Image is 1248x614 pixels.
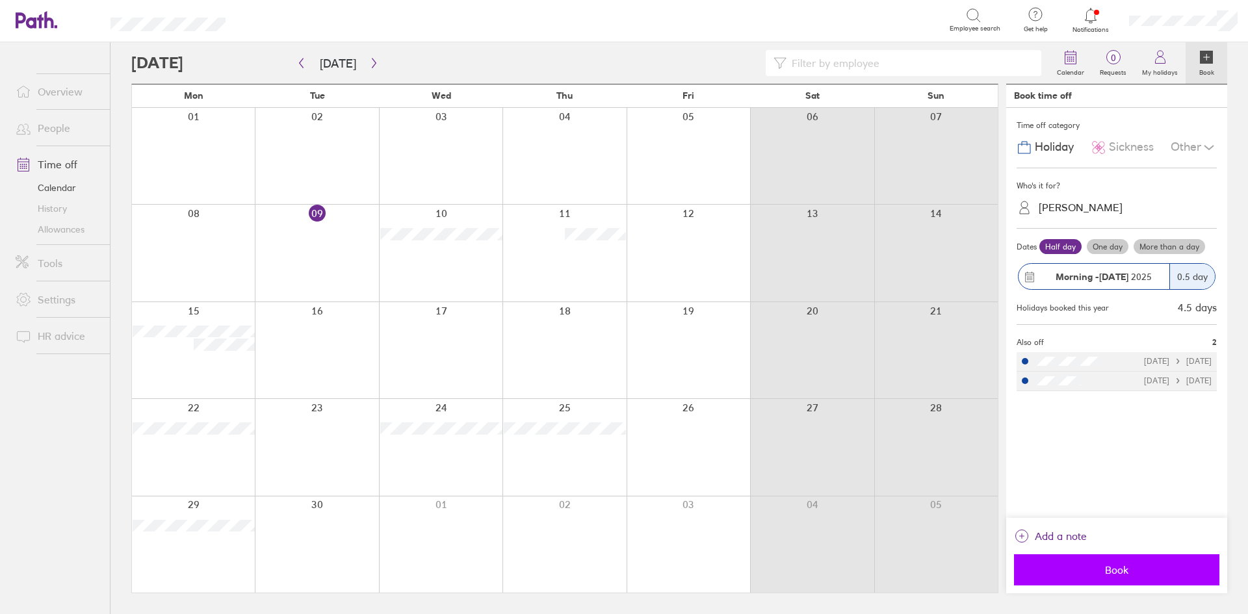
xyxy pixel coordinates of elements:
span: 0 [1092,53,1134,63]
span: Holiday [1035,140,1074,154]
div: 4.5 days [1178,301,1217,313]
div: Who's it for? [1017,176,1217,196]
a: 0Requests [1092,42,1134,84]
span: Sickness [1109,140,1154,154]
label: One day [1087,239,1128,255]
a: My holidays [1134,42,1186,84]
div: Other [1171,135,1217,160]
strong: Morning - [1056,271,1099,283]
span: Mon [184,90,203,101]
span: Wed [432,90,451,101]
a: Settings [5,287,110,313]
strong: [DATE] [1099,271,1128,283]
span: Fri [682,90,694,101]
div: Book time off [1014,90,1072,101]
span: 2025 [1056,272,1152,282]
div: [PERSON_NAME] [1039,201,1123,214]
a: Tools [5,250,110,276]
div: [DATE] [DATE] [1144,376,1212,385]
a: Notifications [1070,6,1112,34]
label: Half day [1039,239,1082,255]
label: Requests [1092,65,1134,77]
span: Dates [1017,242,1037,251]
span: Add a note [1035,526,1087,546]
span: 2 [1212,338,1217,347]
a: HR advice [5,323,110,349]
a: Overview [5,79,110,105]
span: Sat [805,90,820,101]
label: Book [1191,65,1222,77]
button: [DATE] [309,53,367,74]
a: Time off [5,151,110,177]
div: Time off category [1017,116,1217,135]
a: People [5,115,110,141]
span: Also off [1017,338,1044,347]
div: [DATE] [DATE] [1144,357,1212,366]
div: Holidays booked this year [1017,303,1109,313]
a: Calendar [1049,42,1092,84]
a: Allowances [5,219,110,240]
a: Calendar [5,177,110,198]
label: My holidays [1134,65,1186,77]
span: Sun [928,90,944,101]
div: 0.5 day [1169,264,1215,289]
button: Morning -[DATE] 20250.5 day [1017,257,1217,296]
span: Thu [556,90,573,101]
label: More than a day [1134,239,1205,255]
button: Book [1014,554,1219,585]
span: Employee search [950,25,1000,32]
label: Calendar [1049,65,1092,77]
span: Get help [1015,25,1057,33]
span: Book [1023,564,1210,576]
span: Tue [310,90,325,101]
a: Book [1186,42,1227,84]
span: Notifications [1070,26,1112,34]
button: Add a note [1014,526,1087,546]
div: Search [261,14,294,25]
a: History [5,198,110,219]
input: Filter by employee [786,51,1033,75]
